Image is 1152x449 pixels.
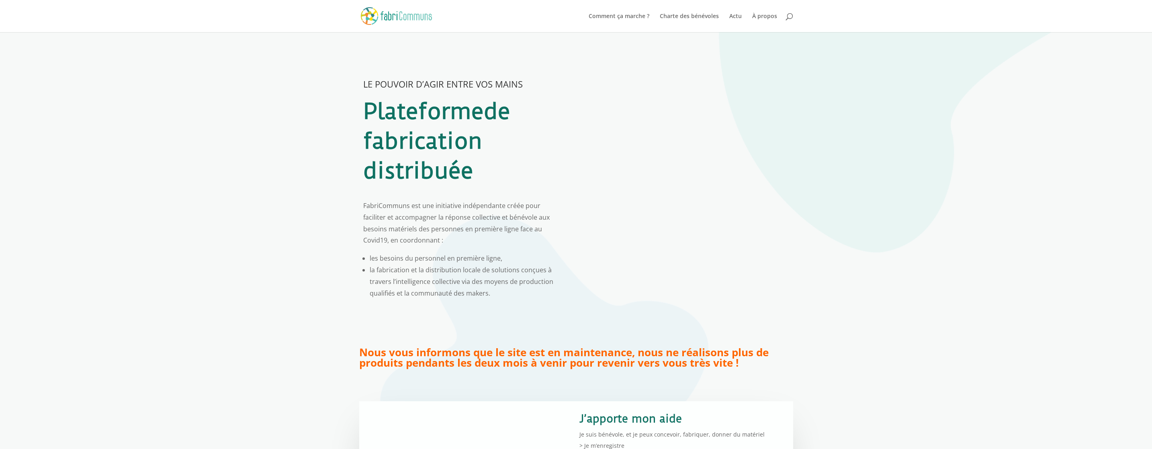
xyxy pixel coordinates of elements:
strong: Nous vous informons que le site est en maintenance, nous ne réalisons plus de produits pendants l... [359,345,769,370]
a: Actu [729,13,742,32]
img: FabriCommuns [361,7,433,24]
span: la fabrication et la distribution locale de solutions conçues à travers l’intelligence collective... [370,265,553,298]
span: J’apporte mon aide [579,412,682,425]
span: Plateforme [363,98,484,124]
span: FabriCommuns est une initiative indépendante créée pour faciliter et accompagner la réponse colle... [363,201,550,245]
a: Charte des bénévoles [660,13,719,32]
a: Comment ça marche ? [589,13,649,32]
h1: de fabrication distribuée [363,96,565,190]
span: les besoins du personnel en première ligne, [370,254,502,263]
h3: LE POUVOIR D’AGIR ENTRE VOS MAINS [363,80,565,92]
a: À propos [752,13,777,32]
